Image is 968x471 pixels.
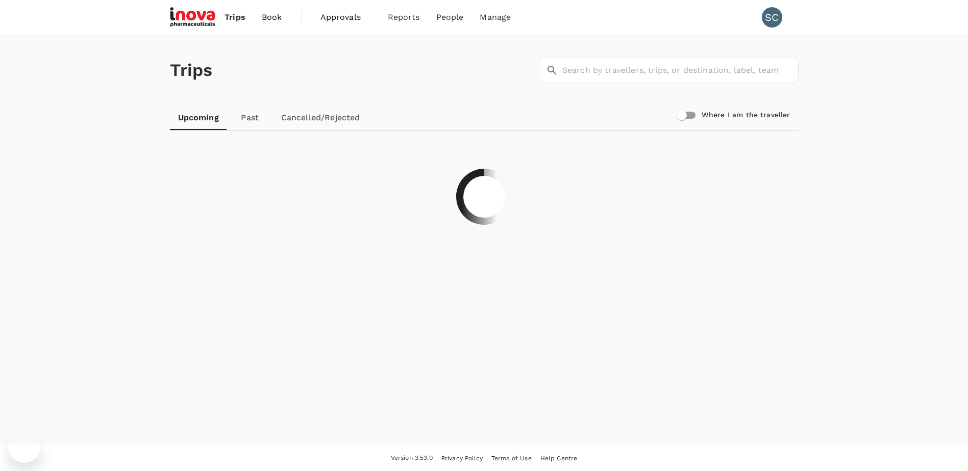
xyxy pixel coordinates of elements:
[227,106,273,130] a: Past
[702,110,790,121] h6: Where I am the traveller
[540,453,578,464] a: Help Centre
[391,453,433,463] span: Version 3.53.0
[436,11,464,23] span: People
[540,455,578,462] span: Help Centre
[762,7,782,28] div: SC
[262,11,282,23] span: Book
[441,453,483,464] a: Privacy Policy
[8,430,41,463] iframe: Button to launch messaging window
[388,11,420,23] span: Reports
[320,11,371,23] span: Approvals
[273,106,368,130] a: Cancelled/Rejected
[441,455,483,462] span: Privacy Policy
[225,11,245,23] span: Trips
[491,453,532,464] a: Terms of Use
[170,35,213,106] h1: Trips
[170,106,227,130] a: Upcoming
[170,6,217,29] img: iNova Pharmaceuticals
[491,455,532,462] span: Terms of Use
[562,58,799,83] input: Search by travellers, trips, or destination, label, team
[480,11,511,23] span: Manage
